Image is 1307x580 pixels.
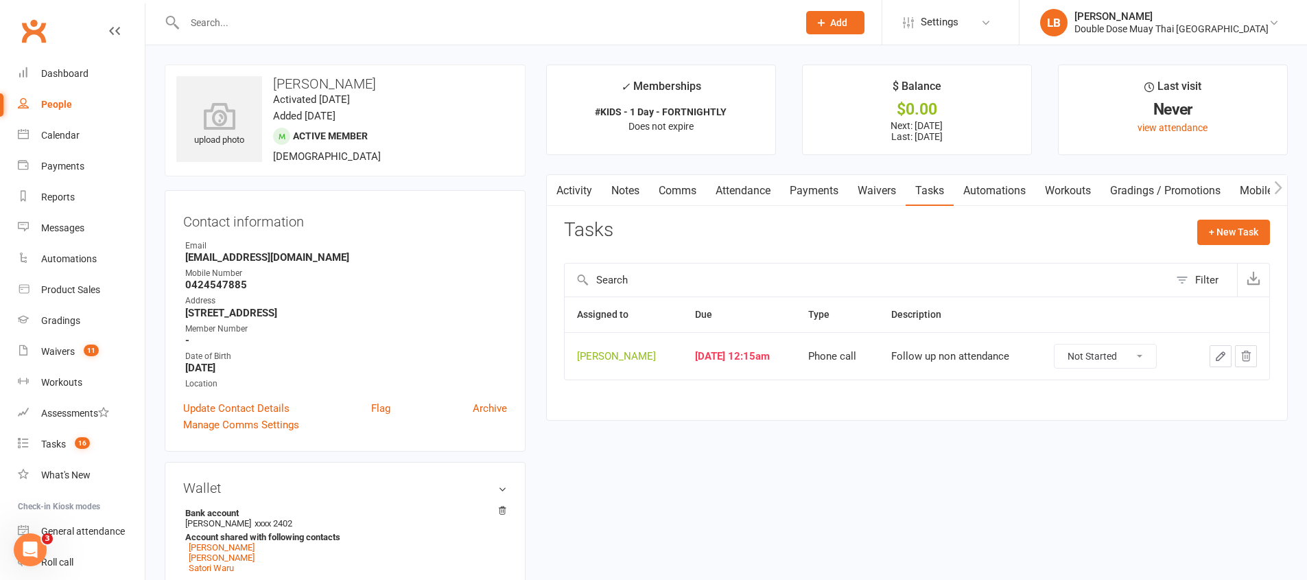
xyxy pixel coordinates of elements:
div: What's New [41,469,91,480]
a: Notes [602,175,649,207]
th: Assigned to [565,297,683,332]
span: Add [830,17,847,28]
a: General attendance kiosk mode [18,516,145,547]
strong: [EMAIL_ADDRESS][DOMAIN_NAME] [185,251,507,264]
div: Payments [41,161,84,172]
a: Roll call [18,547,145,578]
a: Activity [547,175,602,207]
div: Dashboard [41,68,89,79]
div: Reports [41,192,75,202]
div: Phone call [808,351,867,362]
a: Automations [18,244,145,275]
iframe: Intercom live chat [14,533,47,566]
a: Reports [18,182,145,213]
th: Type [796,297,879,332]
div: Memberships [621,78,701,103]
p: Next: [DATE] Last: [DATE] [815,120,1019,142]
li: [PERSON_NAME] [183,506,507,575]
div: $0.00 [815,102,1019,117]
div: Member Number [185,323,507,336]
a: Assessments [18,398,145,429]
div: [DATE] 12:15am [695,351,784,362]
span: Settings [921,7,958,38]
div: Waivers [41,346,75,357]
div: Follow up non attendance [891,351,1029,362]
div: Workouts [41,377,82,388]
a: Tasks [906,175,954,207]
a: Flag [371,400,390,417]
a: Messages [18,213,145,244]
strong: [STREET_ADDRESS] [185,307,507,319]
a: Archive [473,400,507,417]
a: Workouts [1035,175,1100,207]
div: Email [185,240,507,253]
span: 3 [42,533,53,544]
a: view attendance [1138,122,1208,133]
a: Attendance [706,175,780,207]
span: 16 [75,437,90,449]
input: Search [565,264,1169,297]
div: Calendar [41,130,80,141]
strong: - [185,334,507,347]
a: Comms [649,175,706,207]
th: Description [879,297,1041,332]
a: Mobile App [1230,175,1304,207]
div: Assessments [41,408,109,419]
div: Roll call [41,557,73,568]
strong: [DATE] [185,362,507,374]
a: Product Sales [18,275,145,305]
div: Tasks [41,439,66,450]
div: Gradings [41,315,80,326]
span: 11 [84,345,99,356]
div: upload photo [176,102,262,148]
a: Gradings / Promotions [1100,175,1230,207]
div: LB [1040,9,1068,36]
div: General attendance [41,526,125,537]
a: Waivers [848,175,906,207]
h3: Contact information [183,209,507,229]
div: Filter [1195,272,1218,288]
button: + New Task [1197,220,1270,244]
span: Does not expire [628,121,694,132]
span: xxxx 2402 [255,518,292,529]
a: Gradings [18,305,145,336]
a: [PERSON_NAME] [189,553,255,563]
a: Update Contact Details [183,400,290,417]
button: Add [806,11,864,34]
strong: Bank account [185,508,500,518]
a: People [18,89,145,120]
div: Double Dose Muay Thai [GEOGRAPHIC_DATA] [1074,23,1269,35]
a: Waivers 11 [18,336,145,367]
div: Location [185,378,507,391]
div: Never [1071,102,1275,117]
div: Date of Birth [185,350,507,363]
input: Search... [180,13,788,32]
h3: Tasks [564,220,613,241]
div: [PERSON_NAME] [1074,10,1269,23]
th: Due [683,297,796,332]
strong: 0424547885 [185,279,507,291]
a: Dashboard [18,58,145,89]
div: Messages [41,222,84,233]
a: Payments [18,151,145,182]
a: Calendar [18,120,145,151]
span: Active member [293,130,368,141]
a: Manage Comms Settings [183,417,299,433]
a: [PERSON_NAME] [189,542,255,553]
time: Added [DATE] [273,110,335,122]
strong: #KIDS - 1 Day - FORTNIGHTLY [595,106,727,117]
div: Product Sales [41,284,100,295]
a: Tasks 16 [18,429,145,460]
div: $ Balance [893,78,941,102]
span: [DEMOGRAPHIC_DATA] [273,150,381,163]
div: People [41,99,72,110]
div: Address [185,294,507,308]
div: Automations [41,253,97,264]
time: Activated [DATE] [273,93,350,106]
a: Automations [954,175,1035,207]
a: Clubworx [16,14,51,48]
div: [PERSON_NAME] [577,351,670,362]
a: Workouts [18,367,145,398]
div: Mobile Number [185,267,507,280]
h3: [PERSON_NAME] [176,76,514,91]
